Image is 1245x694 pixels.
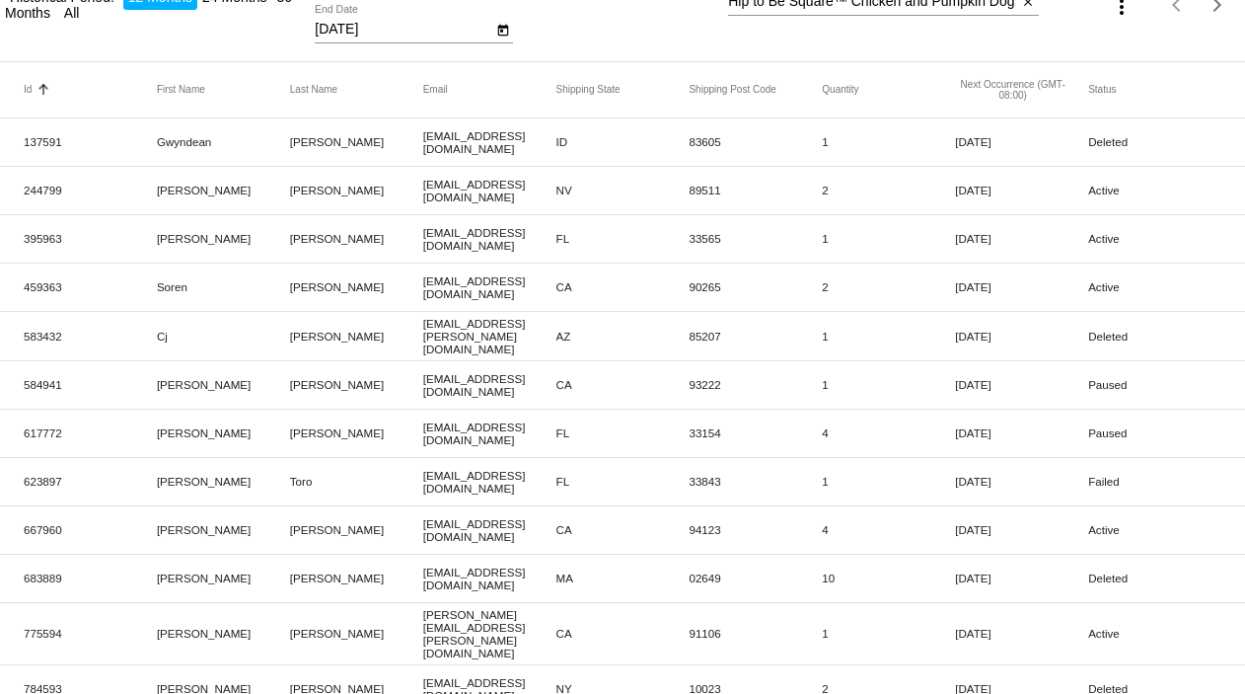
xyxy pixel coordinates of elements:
[556,179,690,201] mat-cell: NV
[822,470,955,493] mat-cell: 1
[556,518,690,541] mat-cell: CA
[955,275,1088,298] mat-cell: [DATE]
[955,130,1088,153] mat-cell: [DATE]
[24,179,157,201] mat-cell: 244799
[689,622,822,645] mat-cell: 91106
[157,130,290,153] mat-cell: Gwyndean
[157,422,290,444] mat-cell: [PERSON_NAME]
[290,470,423,493] mat-cell: Toro
[689,518,822,541] mat-cell: 94123
[157,275,290,298] mat-cell: Soren
[955,622,1088,645] mat-cell: [DATE]
[689,325,822,347] mat-cell: 85207
[822,518,955,541] mat-cell: 4
[1088,179,1221,201] mat-cell: Active
[157,227,290,250] mat-cell: [PERSON_NAME]
[290,130,423,153] mat-cell: [PERSON_NAME]
[955,567,1088,589] mat-cell: [DATE]
[157,325,290,347] mat-cell: Cj
[822,130,955,153] mat-cell: 1
[955,518,1088,541] mat-cell: [DATE]
[423,512,556,548] mat-cell: [EMAIL_ADDRESS][DOMAIN_NAME]
[423,84,448,96] button: Change sorting for Customer.Email
[955,227,1088,250] mat-cell: [DATE]
[822,622,955,645] mat-cell: 1
[556,470,690,493] mat-cell: FL
[423,416,556,451] mat-cell: [EMAIL_ADDRESS][DOMAIN_NAME]
[24,130,157,153] mat-cell: 137591
[955,79,1070,101] button: Change sorting for NextOccurrenceUtc
[24,470,157,493] mat-cell: 623897
[423,221,556,257] mat-cell: [EMAIL_ADDRESS][DOMAIN_NAME]
[1088,373,1221,396] mat-cell: Paused
[290,373,423,396] mat-cell: [PERSON_NAME]
[955,470,1088,493] mat-cell: [DATE]
[290,84,337,96] button: Change sorting for Customer.LastName
[822,227,955,250] mat-cell: 1
[315,22,492,38] input: End Date
[689,179,822,201] mat-cell: 89511
[290,567,423,589] mat-cell: [PERSON_NAME]
[822,567,955,589] mat-cell: 10
[157,567,290,589] mat-cell: [PERSON_NAME]
[556,567,690,589] mat-cell: MA
[556,622,690,645] mat-cell: CA
[822,373,955,396] mat-cell: 1
[290,622,423,645] mat-cell: [PERSON_NAME]
[1088,325,1221,347] mat-cell: Deleted
[1088,227,1221,250] mat-cell: Active
[1088,275,1221,298] mat-cell: Active
[822,422,955,444] mat-cell: 4
[157,179,290,201] mat-cell: [PERSON_NAME]
[290,422,423,444] mat-cell: [PERSON_NAME]
[822,325,955,347] mat-cell: 1
[689,84,775,96] button: Change sorting for ShippingPostcode
[157,84,205,96] button: Change sorting for Customer.FirstName
[556,227,690,250] mat-cell: FL
[1088,470,1221,493] mat-cell: Failed
[290,275,423,298] mat-cell: [PERSON_NAME]
[157,470,290,493] mat-cell: [PERSON_NAME]
[157,373,290,396] mat-cell: [PERSON_NAME]
[423,173,556,208] mat-cell: [EMAIL_ADDRESS][DOMAIN_NAME]
[689,227,822,250] mat-cell: 33565
[556,84,621,96] button: Change sorting for ShippingState
[955,179,1088,201] mat-cell: [DATE]
[423,124,556,160] mat-cell: [EMAIL_ADDRESS][DOMAIN_NAME]
[1088,422,1221,444] mat-cell: Paused
[423,561,556,596] mat-cell: [EMAIL_ADDRESS][DOMAIN_NAME]
[290,325,423,347] mat-cell: [PERSON_NAME]
[689,130,822,153] mat-cell: 83605
[24,422,157,444] mat-cell: 617772
[24,275,157,298] mat-cell: 459363
[955,373,1088,396] mat-cell: [DATE]
[423,312,556,360] mat-cell: [EMAIL_ADDRESS][PERSON_NAME][DOMAIN_NAME]
[157,518,290,541] mat-cell: [PERSON_NAME]
[1088,567,1221,589] mat-cell: Deleted
[689,373,822,396] mat-cell: 93222
[423,270,556,305] mat-cell: [EMAIL_ADDRESS][DOMAIN_NAME]
[556,325,690,347] mat-cell: AZ
[1088,518,1221,541] mat-cell: Active
[423,464,556,500] mat-cell: [EMAIL_ADDRESS][DOMAIN_NAME]
[24,325,157,347] mat-cell: 583432
[423,603,556,664] mat-cell: [PERSON_NAME][EMAIL_ADDRESS][PERSON_NAME][DOMAIN_NAME]
[822,179,955,201] mat-cell: 2
[290,179,423,201] mat-cell: [PERSON_NAME]
[556,373,690,396] mat-cell: CA
[24,518,157,541] mat-cell: 667960
[822,84,858,96] button: Change sorting for Quantity
[556,130,690,153] mat-cell: ID
[556,275,690,298] mat-cell: CA
[1088,130,1221,153] mat-cell: Deleted
[955,325,1088,347] mat-cell: [DATE]
[24,622,157,645] mat-cell: 775594
[290,518,423,541] mat-cell: [PERSON_NAME]
[423,367,556,403] mat-cell: [EMAIL_ADDRESS][DOMAIN_NAME]
[492,19,513,39] button: Open calendar
[157,622,290,645] mat-cell: [PERSON_NAME]
[24,373,157,396] mat-cell: 584941
[24,84,32,96] button: Change sorting for Id
[1088,84,1116,96] button: Change sorting for Status
[24,567,157,589] mat-cell: 683889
